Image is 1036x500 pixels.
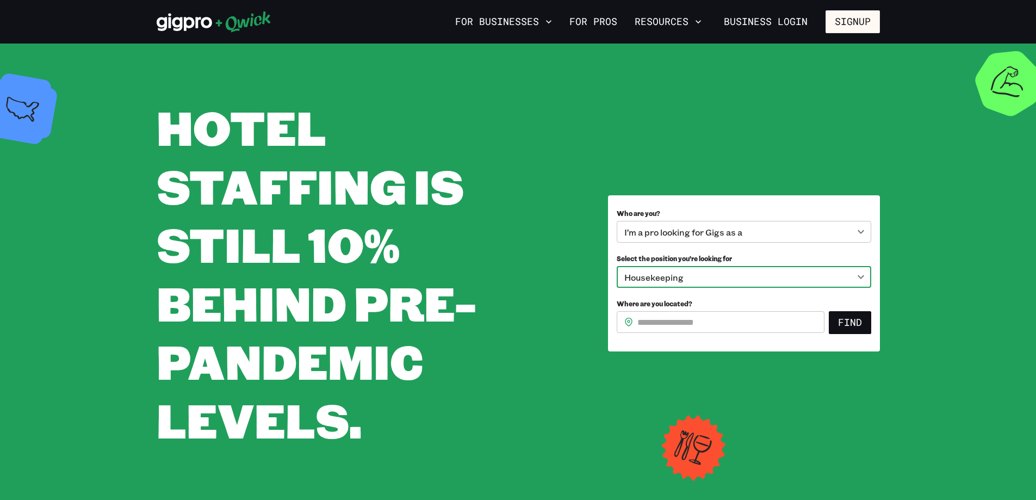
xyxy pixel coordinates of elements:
button: For Businesses [451,13,556,31]
button: Resources [630,13,706,31]
span: Select the position you’re looking for [617,254,732,263]
button: Find [829,311,871,334]
span: Where are you located? [617,299,692,308]
div: I’m a pro looking for Gigs as a [617,221,871,243]
div: Housekeeping [617,266,871,288]
a: For Pros [565,13,622,31]
span: Who are you? [617,209,660,218]
a: Business Login [715,10,817,33]
button: Signup [826,10,880,33]
span: HOTEL STAFFING IS STILL 10% BEHIND PRE-PANDEMIC LEVELS. [157,96,476,451]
